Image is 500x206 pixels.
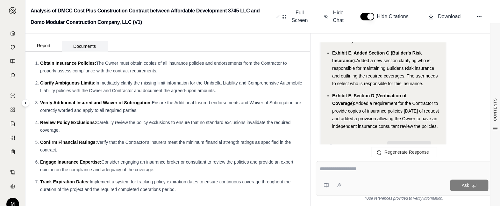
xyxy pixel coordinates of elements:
button: Hide Chat [321,6,347,27]
span: Exhibit E, Added Section G (Builder's Risk Insurance): [332,50,422,63]
button: Ask [450,180,488,191]
span: Consider engaging an insurance broker or consultant to review the policies and provide an expert ... [40,159,293,172]
span: Exhibit E, Section D (Verification of Coverage): [332,93,406,106]
span: Hide Citations [377,13,412,20]
a: Contract Analysis [4,166,21,179]
span: Ensure the Additional Insured endorsements and Waiver of Subrogation are correctly worded and app... [40,100,301,113]
span: Clarify Ambiguous Limits: [40,80,96,85]
h2: Analysis of DMCC Cost Plus Construction Contract between Affordable Development 3745 LLC and Domo... [31,5,274,28]
button: Full Screen [280,6,311,27]
span: CONTENTS [493,98,498,121]
button: Download [425,10,463,23]
span: Download [438,13,461,20]
span: CLICK TO RATE [387,141,431,152]
a: Claim Coverage [4,117,21,130]
a: Single Policy [4,89,21,102]
span: Obtain Insurance Policies: [40,61,96,66]
span: Added a requirement for the Contractor to provide copies of insurance policies [DATE] of request ... [332,101,439,129]
button: Expand sidebar [6,4,19,17]
span: Verify that the Contractor's insurers meet the minimum financial strength ratings as specified in... [40,140,291,152]
span: Verify Additional Insured and Waiver of Subrogation: [40,100,152,105]
button: Copy [326,140,346,153]
a: Prompt Library [4,55,21,68]
span: Full Screen [290,9,309,24]
a: Legal Search Engine [4,180,21,193]
span: Track Expiration Dates: [40,179,90,184]
span: Regenerate Response [384,150,429,155]
button: Regenerate Response [371,147,437,157]
button: Expand sidebar [22,99,29,107]
a: Custom Report [4,131,21,144]
span: Implement a system for tracking policy expiration dates to ensure continuous coverage throughout ... [40,179,290,192]
span: Ask [461,183,469,188]
span: Hide Chat [332,9,345,24]
span: The Owner must obtain copies of all insurance policies and endorsements from the Contractor to pr... [40,61,287,73]
img: Expand sidebar [9,7,17,15]
span: Immediately clarify the missing limit information for the Umbrella Liability and Comprehensive Au... [40,80,302,93]
button: Report [25,40,62,51]
a: Home [4,27,21,40]
a: Policy Comparisons [4,103,21,116]
span: Confirm Financial Ratings: [40,140,97,145]
a: Chat [4,69,21,82]
button: Documents [62,41,107,51]
span: Carefully review the policy exclusions to ensure that no standard exclusions invalidate the requi... [40,120,290,133]
span: Engage Insurance Expertise: [40,159,101,165]
span: Added a new section clarifying who is responsible for maintaining Builder's Risk insurance and ou... [332,58,438,86]
a: Coverage Table [4,145,21,158]
a: Documents Vault [4,41,21,54]
div: *Use references provided to verify information. [316,196,492,201]
span: Review Policy Exclusions: [40,120,96,125]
